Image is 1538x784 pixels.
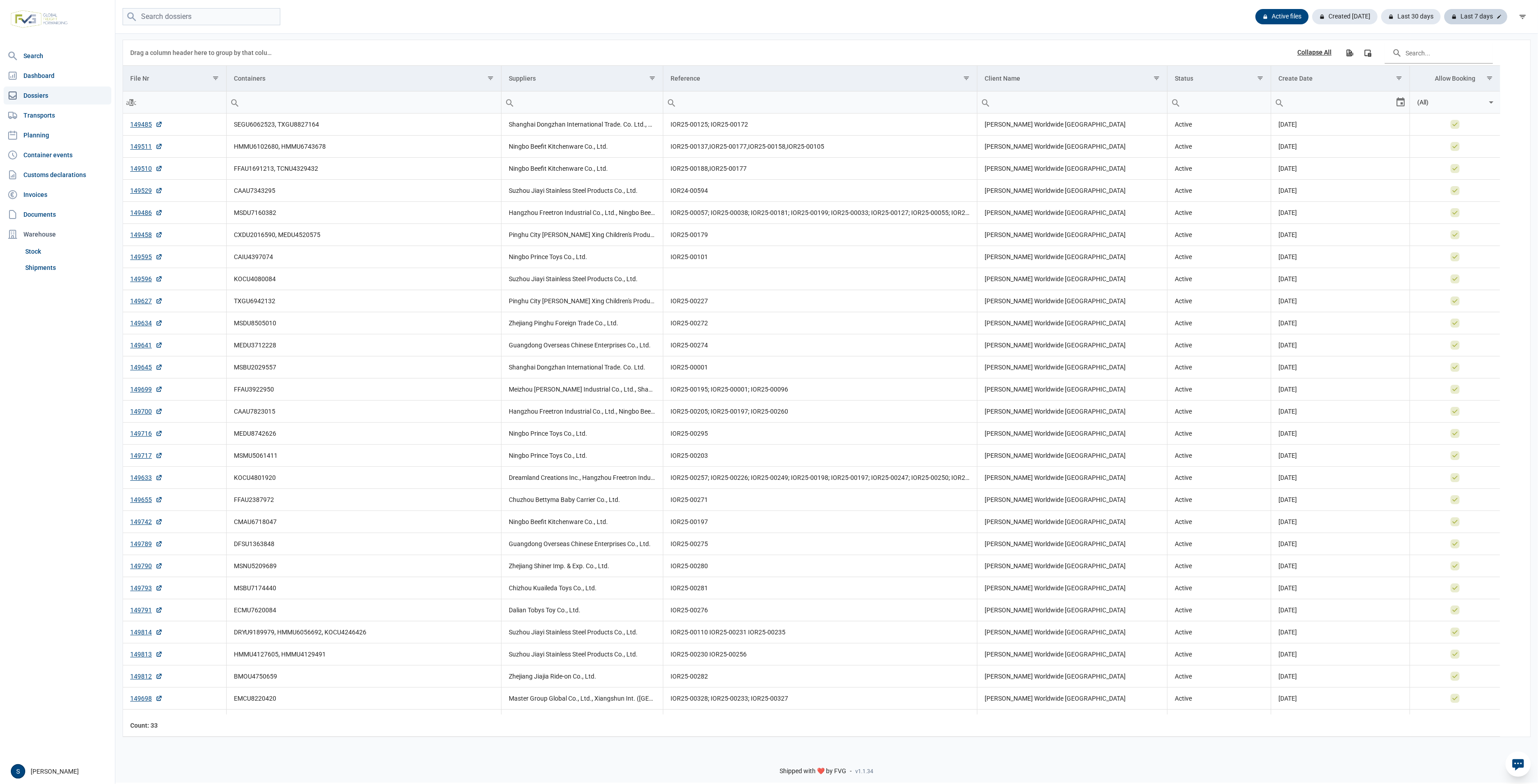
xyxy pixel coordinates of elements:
[226,710,501,732] td: MSMU6864892, SLSU8007424
[985,75,1020,82] div: Client Name
[1168,91,1271,113] input: Filter cell
[1167,401,1271,423] td: Active
[501,599,663,621] td: Dalian Tobys Toy Co., Ltd.
[130,583,163,593] a: 149793
[977,356,1167,378] td: [PERSON_NAME] Worldwide [GEOGRAPHIC_DATA]
[1167,246,1271,268] td: Active
[501,114,663,136] td: Shanghai Dongzhan International Trade. Co. Ltd., Xiangshun Int. ([GEOGRAPHIC_DATA]) Trading Co., ...
[130,606,163,615] a: 149791
[226,688,501,710] td: EMCU8220420
[130,142,163,151] a: 149511
[1271,91,1395,113] input: Filter cell
[501,533,663,555] td: Guangdong Overseas Chinese Enterprises Co., Ltd.
[663,91,977,113] input: Filter cell
[1167,599,1271,621] td: Active
[1167,665,1271,688] td: Active
[487,75,494,82] span: Show filter options for column 'Containers'
[226,643,501,665] td: HMMU4127605, HMMU4129491
[977,334,1167,356] td: [PERSON_NAME] Worldwide [GEOGRAPHIC_DATA]
[977,224,1167,246] td: [PERSON_NAME] Worldwide [GEOGRAPHIC_DATA]
[1278,253,1297,260] span: [DATE]
[226,224,501,246] td: CXDU2016590, MEDU4520575
[1167,710,1271,732] td: Active
[1167,290,1271,312] td: Active
[234,75,265,82] div: Containers
[501,180,663,202] td: Suzhou Jiayi Stainless Steel Products Co., Ltd.
[1167,356,1271,378] td: Active
[501,401,663,423] td: Hangzhou Freetron Industrial Co., Ltd., Ningbo Beefit Kitchenware Co., Ltd., Ningbo Wansheng Impo...
[1278,231,1297,238] span: [DATE]
[1278,187,1297,194] span: [DATE]
[1278,452,1297,459] span: [DATE]
[663,621,977,643] td: IOR25-00110 IOR25-00231 IOR25-00235
[663,467,977,489] td: IOR25-00257; IOR25-00226; IOR25-00249; IOR25-00198; IOR25-00197; IOR25-00247; IOR25-00250; IOR25-...
[1167,224,1271,246] td: Active
[501,66,663,91] td: Column Suppliers
[501,423,663,445] td: Ningbo Prince Toys Co., Ltd.
[977,577,1167,599] td: [PERSON_NAME] Worldwide [GEOGRAPHIC_DATA]
[1297,49,1332,57] div: Collapse All
[1167,533,1271,555] td: Active
[226,533,501,555] td: DFSU1363848
[977,378,1167,401] td: [PERSON_NAME] Worldwide [GEOGRAPHIC_DATA]
[977,599,1167,621] td: [PERSON_NAME] Worldwide [GEOGRAPHIC_DATA]
[977,66,1167,91] td: Column Client Name
[977,180,1167,202] td: [PERSON_NAME] Worldwide [GEOGRAPHIC_DATA]
[226,489,501,511] td: FFAU2387972
[226,378,501,401] td: FFAU3922950
[501,621,663,643] td: Suzhou Jiayi Stainless Steel Products Co., Ltd.
[856,768,874,775] span: v1.1.34
[1167,643,1271,665] td: Active
[1278,121,1297,128] span: [DATE]
[1167,334,1271,356] td: Active
[977,290,1167,312] td: [PERSON_NAME] Worldwide [GEOGRAPHIC_DATA]
[501,158,663,180] td: Ningbo Beefit Kitchenware Co., Ltd.
[1271,91,1410,114] td: Filter cell
[11,764,110,779] div: [PERSON_NAME]
[1167,445,1271,467] td: Active
[226,202,501,224] td: MSDU7160382
[663,643,977,665] td: IOR25-00230 IOR25-00256
[501,290,663,312] td: Pinghu City [PERSON_NAME] Xing Children's Products Co., Ltd.
[226,555,501,577] td: MSNU5209689
[1278,474,1297,481] span: [DATE]
[1278,165,1297,172] span: [DATE]
[977,665,1167,688] td: [PERSON_NAME] Worldwide [GEOGRAPHIC_DATA]
[1167,555,1271,577] td: Active
[227,91,501,113] input: Filter cell
[963,75,970,82] span: Show filter options for column 'Reference'
[123,91,139,113] div: Search box
[226,290,501,312] td: TXGU6942132
[130,628,163,637] a: 149814
[1271,91,1287,113] div: Search box
[4,126,111,144] a: Planning
[1341,45,1357,61] div: Export all data to Excel
[226,91,501,114] td: Filter cell
[663,136,977,158] td: IOR25-00137,IOR25-00177,IOR25-00158,IOR25-00105
[501,91,663,114] td: Filter cell
[501,555,663,577] td: Zhejiang Shiner Imp. & Exp. Co., Ltd.
[1278,673,1297,680] span: [DATE]
[226,268,501,290] td: KOCU4080084
[663,224,977,246] td: IOR25-00179
[780,767,847,775] span: Shipped with ❤️ by FVG
[212,75,219,82] span: Show filter options for column 'File Nr'
[1153,75,1160,82] span: Show filter options for column 'Client Name'
[226,401,501,423] td: CAAU7823015
[663,246,977,268] td: IOR25-00101
[1255,9,1309,24] div: Active files
[7,7,71,32] img: FVG - Global freight forwarding
[123,91,226,113] input: Filter cell
[501,511,663,533] td: Ningbo Beefit Kitchenware Co., Ltd.
[226,511,501,533] td: CMAU6718047
[130,539,163,548] a: 149789
[1167,511,1271,533] td: Active
[11,764,25,779] div: S
[226,577,501,599] td: MSBU7174440
[1396,75,1402,82] span: Show filter options for column 'Create Date'
[663,114,977,136] td: IOR25-00125; IOR25-00172
[130,46,275,60] div: Drag a column header here to group by that column
[130,341,163,350] a: 149641
[226,246,501,268] td: CAIU4397074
